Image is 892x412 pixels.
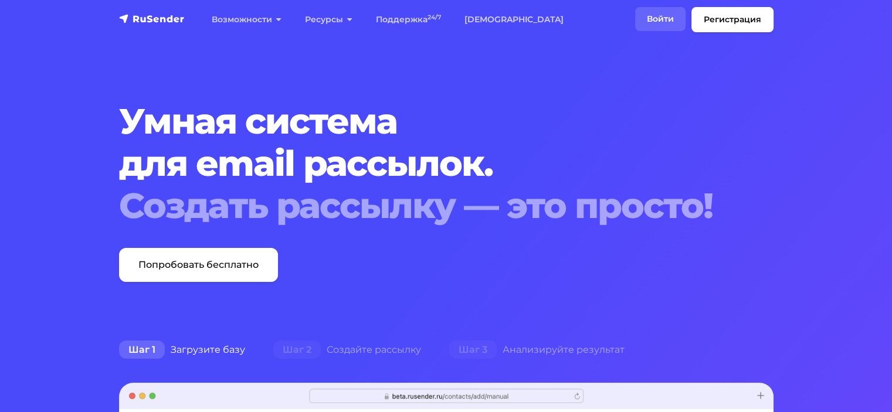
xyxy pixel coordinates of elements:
[435,338,639,362] div: Анализируйте результат
[119,341,165,359] span: Шаг 1
[635,7,686,31] a: Войти
[119,13,185,25] img: RuSender
[105,338,259,362] div: Загрузите базу
[453,8,575,32] a: [DEMOGRAPHIC_DATA]
[428,13,441,21] sup: 24/7
[293,8,364,32] a: Ресурсы
[200,8,293,32] a: Возможности
[259,338,435,362] div: Создайте рассылку
[449,341,497,359] span: Шаг 3
[691,7,774,32] a: Регистрация
[273,341,321,359] span: Шаг 2
[364,8,453,32] a: Поддержка24/7
[119,248,278,282] a: Попробовать бесплатно
[119,100,718,227] h1: Умная система для email рассылок.
[119,185,718,227] div: Создать рассылку — это просто!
